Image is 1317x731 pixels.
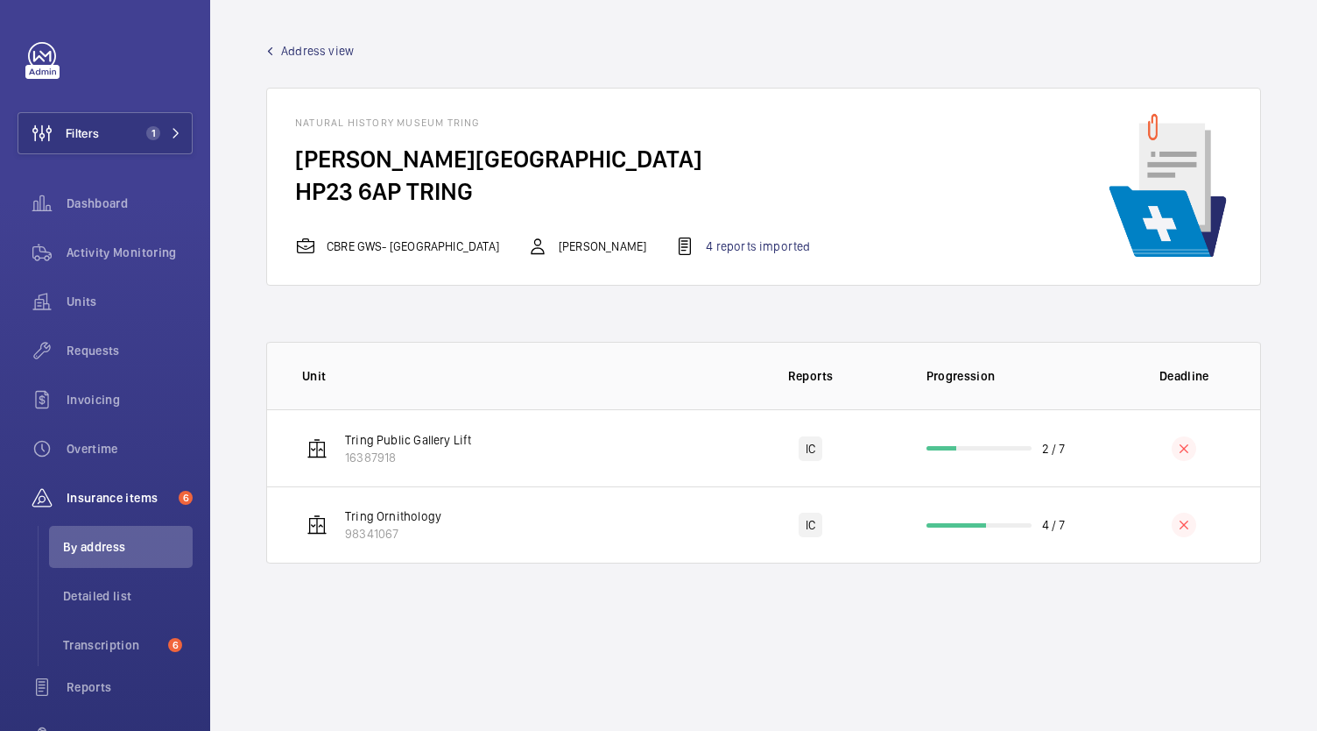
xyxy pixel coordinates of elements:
[67,440,193,458] span: Overtime
[281,42,354,60] span: Address view
[179,491,193,505] span: 6
[295,143,839,208] h4: [PERSON_NAME][GEOGRAPHIC_DATA] HP23 6AP TRING
[146,126,160,140] span: 1
[66,124,99,142] span: Filters
[799,513,822,537] div: IC
[295,236,499,257] div: CBRE GWS- [GEOGRAPHIC_DATA]
[926,367,1109,385] p: Progression
[67,489,172,507] span: Insurance items
[527,236,646,257] div: [PERSON_NAME]
[799,436,822,461] div: IC
[67,678,193,696] span: Reports
[67,391,193,408] span: Invoicing
[18,112,193,154] button: Filters1
[67,293,193,310] span: Units
[1042,516,1066,534] p: 4 / 7
[306,438,327,459] img: elevator.svg
[67,244,193,261] span: Activity Monitoring
[302,367,723,385] p: Unit
[63,636,161,654] span: Transcription
[67,195,193,212] span: Dashboard
[345,431,472,449] p: Tring Public Gallery Lift
[63,538,193,556] span: By address
[345,525,441,543] p: 98341067
[168,638,182,652] span: 6
[736,367,886,385] p: Reports
[674,236,810,257] div: 4 reports imported
[67,342,193,359] span: Requests
[306,515,327,536] img: elevator.svg
[1121,367,1249,385] p: Deadline
[345,449,472,466] p: 16387918
[1042,440,1066,458] p: 2 / 7
[295,117,839,143] h4: Natural History Museum Tring
[63,587,193,605] span: Detailed list
[345,507,441,525] p: Tring Ornithology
